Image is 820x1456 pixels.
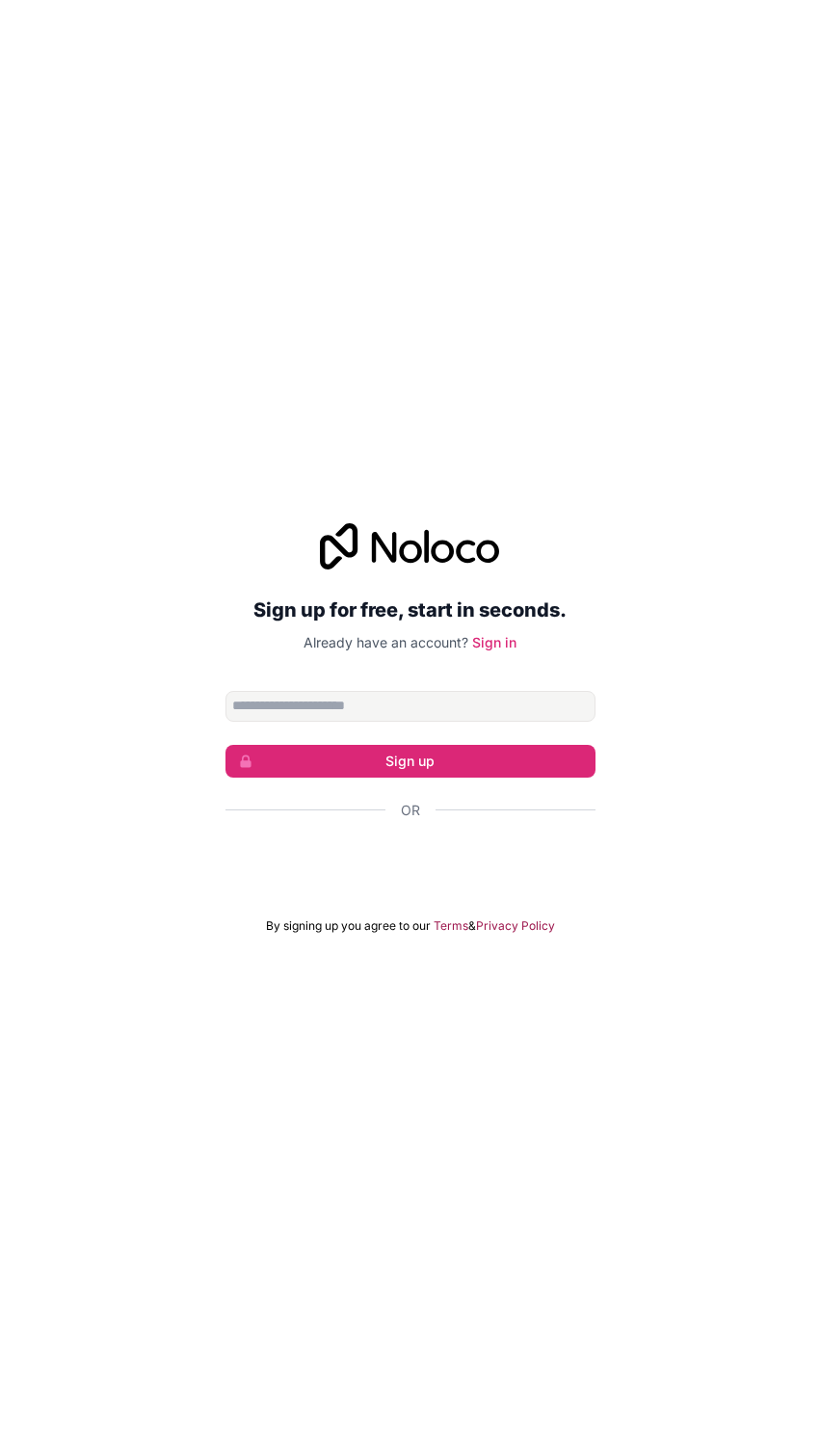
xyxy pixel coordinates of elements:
[434,918,468,934] a: Terms
[225,593,595,627] h2: Sign up for free, start in seconds.
[476,918,555,934] a: Privacy Policy
[401,801,420,820] span: Or
[304,634,468,650] span: Already have an account?
[468,918,476,934] span: &
[472,634,516,650] a: Sign in
[225,691,595,722] input: Email address
[266,918,431,934] span: By signing up you agree to our
[225,745,595,778] button: Sign up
